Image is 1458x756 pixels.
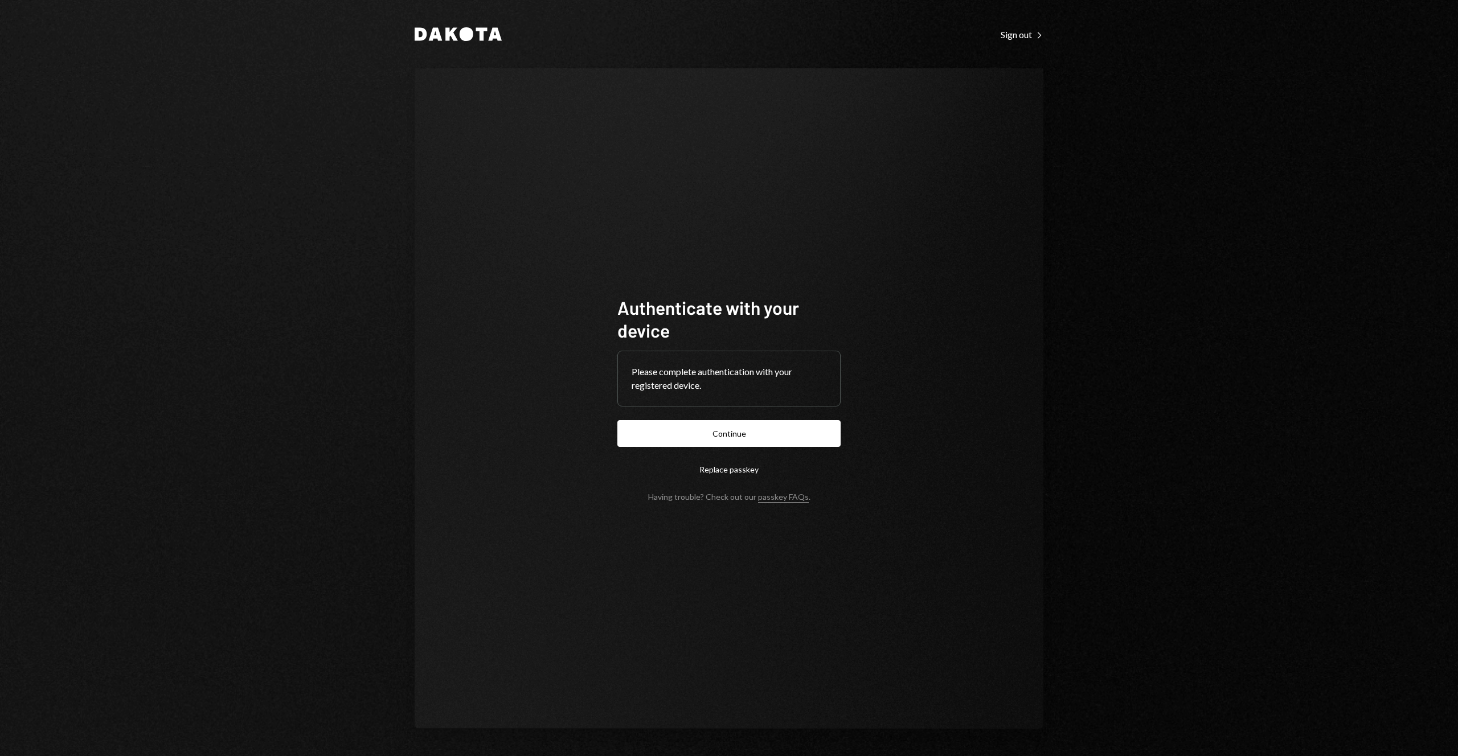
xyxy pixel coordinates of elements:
a: Sign out [1001,28,1043,40]
h1: Authenticate with your device [617,296,841,342]
div: Having trouble? Check out our . [648,492,810,502]
div: Please complete authentication with your registered device. [632,365,826,392]
button: Replace passkey [617,456,841,483]
div: Sign out [1001,29,1043,40]
button: Continue [617,420,841,447]
a: passkey FAQs [758,492,809,503]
